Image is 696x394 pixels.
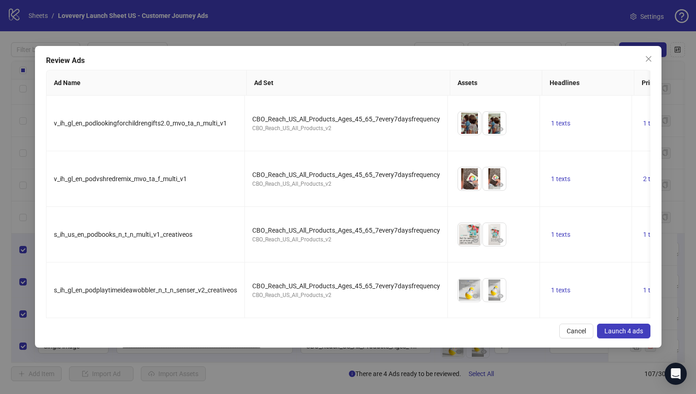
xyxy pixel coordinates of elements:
th: Ad Set [246,70,450,96]
span: eye [472,182,479,188]
button: Cancel [559,324,593,338]
span: Cancel [566,327,586,335]
span: eye [472,293,479,299]
div: Review Ads [46,55,650,66]
img: Asset 2 [483,167,506,190]
span: eye [472,237,479,244]
span: 1 texts [643,120,662,127]
img: Asset 1 [458,279,481,302]
img: Asset 2 [483,279,506,302]
span: v_ih_gl_en_podlookingforchildrengifts2.0_mvo_ta_n_multi_v1 [54,120,227,127]
span: 1 texts [551,231,570,238]
button: 1 texts [639,285,666,296]
span: 1 texts [551,120,570,127]
span: eye [472,126,479,132]
span: eye [497,293,504,299]
span: 1 texts [643,286,662,294]
button: Launch 4 ads [597,324,650,338]
button: 1 texts [547,229,574,240]
th: Headlines [542,70,634,96]
button: 1 texts [639,229,666,240]
button: Preview [470,291,481,302]
button: Preview [470,124,481,135]
button: Preview [495,291,506,302]
span: s_ih_us_en_podbooks_n_t_n_multi_v1_creativeos [54,231,192,238]
img: Asset 2 [483,223,506,246]
div: CBO_Reach_US_All_Products_v2 [252,291,440,300]
span: Launch 4 ads [604,327,643,335]
button: 1 texts [547,173,574,184]
button: Preview [495,179,506,190]
button: Preview [495,124,506,135]
button: Preview [470,235,481,246]
div: Open Intercom Messenger [665,363,687,385]
span: 1 texts [643,231,662,238]
span: s_ih_gl_en_podplaytimeideawobbler_n_t_n_senser_v2_creativeos [54,286,237,294]
span: 1 texts [551,175,570,183]
button: 1 texts [547,118,574,129]
span: v_ih_gl_en_podvshredremix_mvo_ta_f_multi_v1 [54,175,187,183]
span: eye [497,237,504,244]
div: CBO_Reach_US_All_Products_Ages_45_65_7every7daysfrequency [252,170,440,180]
th: Ad Name [46,70,247,96]
button: Preview [495,235,506,246]
span: eye [497,182,504,188]
div: CBO_Reach_US_All_Products_Ages_45_65_7every7daysfrequency [252,225,440,235]
div: CBO_Reach_US_All_Products_v2 [252,180,440,188]
button: Close [641,51,655,66]
button: Preview [470,179,481,190]
img: Asset 2 [483,112,506,135]
button: 1 texts [547,285,574,296]
span: eye [497,126,504,132]
div: CBO_Reach_US_All_Products_v2 [252,235,440,244]
img: Asset 1 [458,223,481,246]
span: close [644,55,652,63]
div: CBO_Reach_US_All_Products_Ages_45_65_7every7daysfrequency [252,114,440,124]
img: Asset 1 [458,112,481,135]
button: 2 texts [639,173,666,184]
div: CBO_Reach_US_All_Products_v2 [252,124,440,133]
th: Assets [450,70,542,96]
div: CBO_Reach_US_All_Products_Ages_45_65_7every7daysfrequency [252,281,440,291]
span: 1 texts [551,286,570,294]
span: 2 texts [643,175,662,183]
img: Asset 1 [458,167,481,190]
button: 1 texts [639,118,666,129]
